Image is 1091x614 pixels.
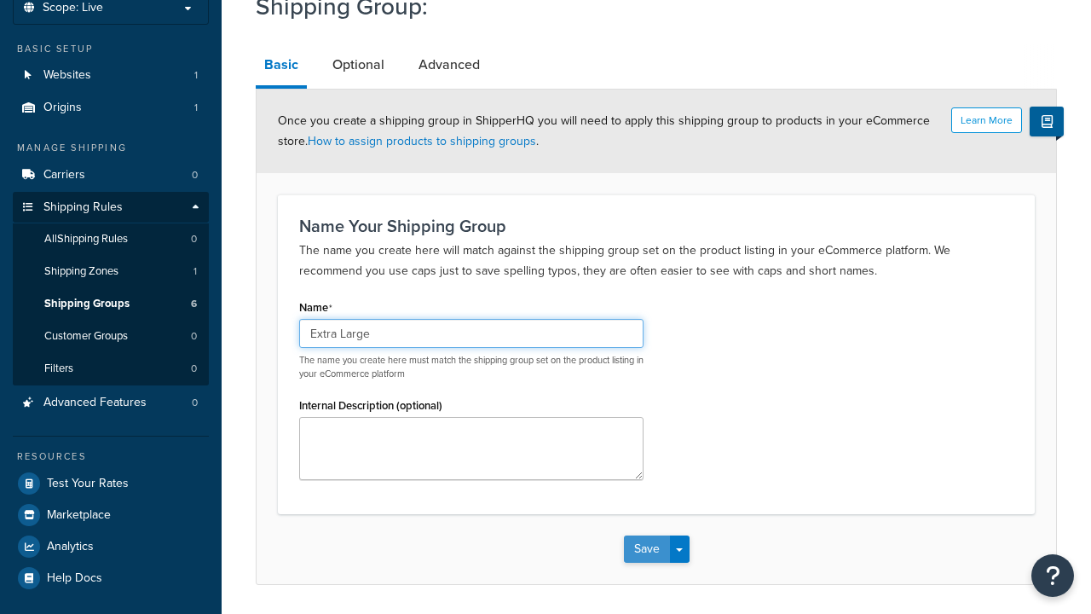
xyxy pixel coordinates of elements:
[192,396,198,410] span: 0
[13,192,209,223] a: Shipping Rules
[13,449,209,464] div: Resources
[194,101,198,115] span: 1
[13,500,209,530] a: Marketplace
[193,264,197,279] span: 1
[192,168,198,182] span: 0
[43,101,82,115] span: Origins
[13,563,209,594] a: Help Docs
[194,68,198,83] span: 1
[191,362,197,376] span: 0
[13,387,209,419] li: Advanced Features
[191,329,197,344] span: 0
[299,399,442,412] label: Internal Description (optional)
[13,321,209,352] li: Customer Groups
[13,288,209,320] li: Shipping Groups
[13,353,209,385] li: Filters
[299,301,332,315] label: Name
[13,288,209,320] a: Shipping Groups6
[256,44,307,89] a: Basic
[13,159,209,191] a: Carriers0
[13,353,209,385] a: Filters0
[43,396,147,410] span: Advanced Features
[951,107,1022,133] button: Learn More
[13,531,209,562] a: Analytics
[299,217,1013,235] h3: Name Your Shipping Group
[13,141,209,155] div: Manage Shipping
[299,354,644,380] p: The name you create here must match the shipping group set on the product listing in your eCommer...
[43,168,85,182] span: Carriers
[1030,107,1064,136] button: Show Help Docs
[43,200,123,215] span: Shipping Rules
[44,329,128,344] span: Customer Groups
[43,68,91,83] span: Websites
[44,232,128,246] span: All Shipping Rules
[410,44,488,85] a: Advanced
[1031,554,1074,597] button: Open Resource Center
[13,192,209,386] li: Shipping Rules
[278,112,930,150] span: Once you create a shipping group in ShipperHQ you will need to apply this shipping group to produ...
[308,132,536,150] a: How to assign products to shipping groups
[44,264,118,279] span: Shipping Zones
[47,508,111,523] span: Marketplace
[13,256,209,287] li: Shipping Zones
[191,232,197,246] span: 0
[13,468,209,499] a: Test Your Rates
[13,321,209,352] a: Customer Groups0
[13,42,209,56] div: Basic Setup
[324,44,393,85] a: Optional
[13,92,209,124] a: Origins1
[13,223,209,255] a: AllShipping Rules0
[13,387,209,419] a: Advanced Features0
[13,60,209,91] a: Websites1
[47,540,94,554] span: Analytics
[43,1,103,15] span: Scope: Live
[47,571,102,586] span: Help Docs
[13,92,209,124] li: Origins
[44,297,130,311] span: Shipping Groups
[299,240,1013,281] p: The name you create here will match against the shipping group set on the product listing in your...
[47,477,129,491] span: Test Your Rates
[13,60,209,91] li: Websites
[13,256,209,287] a: Shipping Zones1
[13,159,209,191] li: Carriers
[191,297,197,311] span: 6
[44,362,73,376] span: Filters
[624,536,670,563] button: Save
